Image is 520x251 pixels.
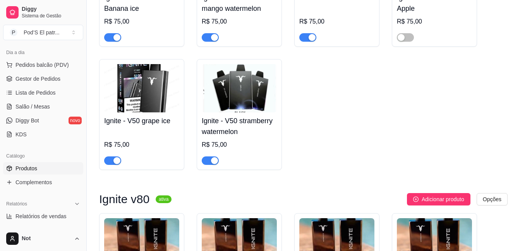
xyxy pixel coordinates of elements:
[15,103,50,110] span: Salão / Mesas
[15,165,37,172] span: Produtos
[3,73,83,85] a: Gestor de Pedidos
[202,64,277,112] img: product-image
[22,235,71,242] span: Not
[104,17,179,26] div: R$ 75,00
[22,13,80,19] span: Sistema de Gestão
[407,193,470,205] button: Adicionar produto
[24,29,60,36] div: Pod’S El patr ...
[3,114,83,127] a: Diggy Botnovo
[202,17,277,26] div: R$ 75,00
[3,162,83,175] a: Produtos
[422,195,464,204] span: Adicionar produto
[397,17,472,26] div: R$ 75,00
[3,25,83,40] button: Select a team
[15,89,56,97] span: Lista de Pedidos
[483,195,501,204] span: Opções
[3,229,83,248] button: Not
[10,29,17,36] span: P
[3,100,83,113] a: Salão / Mesas
[202,140,277,149] div: R$ 75,00
[6,201,27,207] span: Relatórios
[15,212,67,220] span: Relatórios de vendas
[15,117,39,124] span: Diggy Bot
[22,6,80,13] span: Diggy
[99,195,149,204] h3: Ignite v80
[3,46,83,59] div: Dia a dia
[3,210,83,222] a: Relatórios de vendas
[3,86,83,99] a: Lista de Pedidos
[104,64,179,112] img: product-image
[104,140,179,149] div: R$ 75,00
[202,115,277,137] h4: Ignite - V50 stramberry watermelon
[3,150,83,162] div: Catálogo
[3,176,83,188] a: Complementos
[413,197,419,202] span: plus-circle
[477,193,508,205] button: Opções
[15,131,27,138] span: KDS
[3,3,83,22] a: DiggySistema de Gestão
[156,195,172,203] sup: ativa
[104,115,179,126] h4: Ignite - V50 grape ice
[15,61,69,69] span: Pedidos balcão (PDV)
[3,59,83,71] button: Pedidos balcão (PDV)
[3,224,83,236] a: Relatório de clientes
[3,128,83,141] a: KDS
[15,178,52,186] span: Complementos
[15,75,60,83] span: Gestor de Pedidos
[299,17,374,26] div: R$ 75,00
